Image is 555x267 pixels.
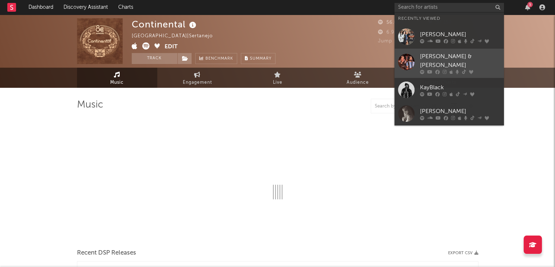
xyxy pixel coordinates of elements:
[347,78,369,87] span: Audience
[394,49,504,78] a: [PERSON_NAME] & [PERSON_NAME]
[420,30,500,39] div: [PERSON_NAME]
[157,68,238,88] a: Engagement
[110,78,124,87] span: Music
[318,68,398,88] a: Audience
[420,107,500,116] div: [PERSON_NAME]
[394,102,504,125] a: [PERSON_NAME]
[195,53,237,64] a: Benchmark
[250,57,271,61] span: Summary
[132,53,177,64] button: Track
[132,32,221,41] div: [GEOGRAPHIC_DATA] | Sertanejo
[378,30,456,35] span: 6.935.804 Monthly Listeners
[527,2,533,7] div: 5
[183,78,212,87] span: Engagement
[394,25,504,49] a: [PERSON_NAME]
[420,83,500,92] div: KayBlack
[241,53,275,64] button: Summary
[525,4,530,10] button: 5
[77,68,157,88] a: Music
[394,78,504,102] a: KayBlack
[378,39,421,44] span: Jump Score: 83.6
[448,251,478,255] button: Export CSV
[378,20,404,25] span: 56.026
[77,249,136,257] span: Recent DSP Releases
[165,42,178,52] button: Edit
[371,104,448,109] input: Search by song name or URL
[394,3,504,12] input: Search for artists
[238,68,318,88] a: Live
[205,54,233,63] span: Benchmark
[273,78,282,87] span: Live
[420,52,500,70] div: [PERSON_NAME] & [PERSON_NAME]
[132,18,198,30] div: Continental
[398,14,500,23] div: Recently Viewed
